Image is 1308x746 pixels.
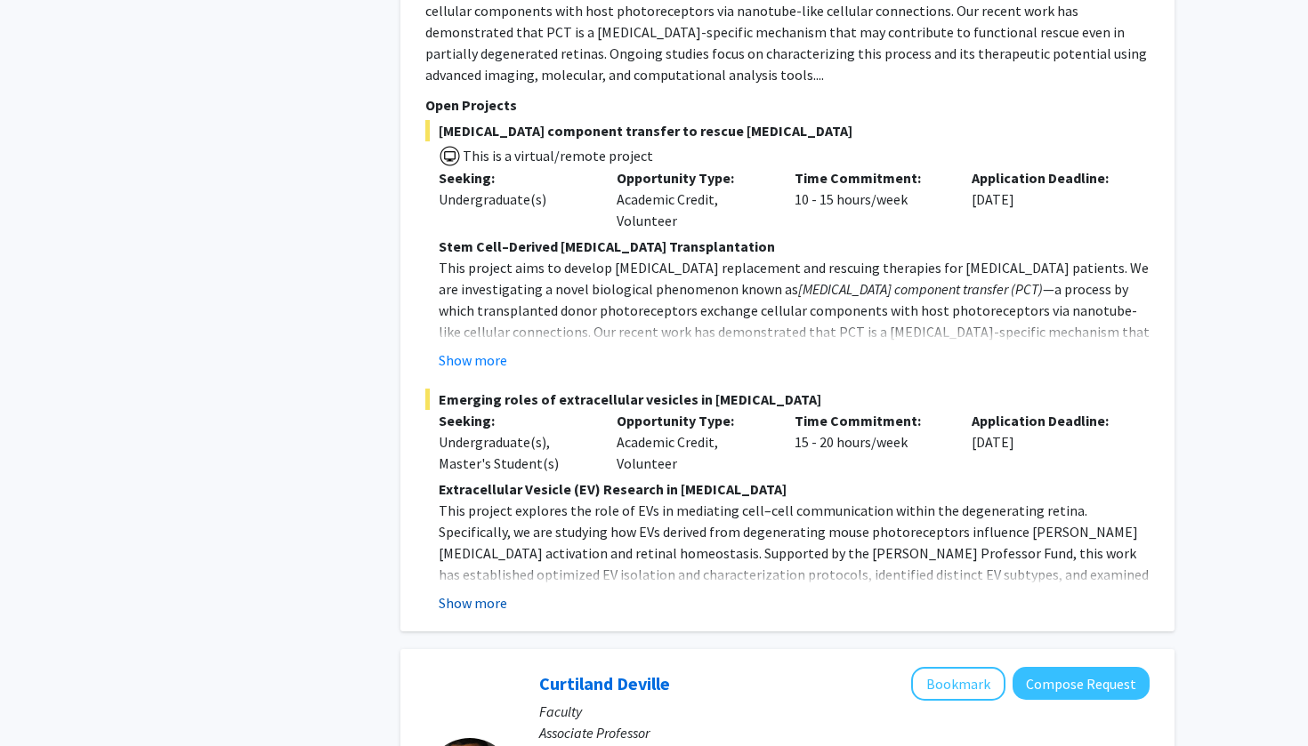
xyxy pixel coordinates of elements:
[439,237,775,255] strong: Stem Cell–Derived [MEDICAL_DATA] Transplantation
[439,592,507,614] button: Show more
[781,410,959,474] div: 15 - 20 hours/week
[425,389,1150,410] span: Emerging roles of extracellular vesicles in [MEDICAL_DATA]
[795,410,946,431] p: Time Commitment:
[539,701,1150,722] p: Faculty
[439,349,507,371] button: Show more
[972,167,1123,189] p: Application Deadline:
[617,410,768,431] p: Opportunity Type:
[439,480,787,498] strong: Extracellular Vesicle (EV) Research in [MEDICAL_DATA]
[13,666,76,733] iframe: Chat
[958,410,1136,474] div: [DATE]
[439,257,1150,385] p: This project aims to develop [MEDICAL_DATA] replacement and rescuing therapies for [MEDICAL_DATA]...
[425,120,1150,141] span: [MEDICAL_DATA] component transfer to rescue [MEDICAL_DATA]
[439,500,1150,649] p: This project explores the role of EVs in mediating cell–cell communication within the degeneratin...
[781,167,959,231] div: 10 - 15 hours/week
[603,167,781,231] div: Academic Credit, Volunteer
[603,410,781,474] div: Academic Credit, Volunteer
[425,94,1150,116] p: Open Projects
[439,410,590,431] p: Seeking:
[798,280,1043,298] em: [MEDICAL_DATA] component transfer (PCT)
[539,672,670,694] a: Curtiland Deville
[958,167,1136,231] div: [DATE]
[439,431,590,474] div: Undergraduate(s), Master's Student(s)
[1013,667,1150,700] button: Compose Request to Curtiland Deville
[795,167,946,189] p: Time Commitment:
[439,167,590,189] p: Seeking:
[911,667,1005,701] button: Add Curtiland Deville to Bookmarks
[439,189,590,210] div: Undergraduate(s)
[972,410,1123,431] p: Application Deadline:
[617,167,768,189] p: Opportunity Type:
[461,147,653,164] span: This is a virtual/remote project
[539,722,1150,743] p: Associate Professor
